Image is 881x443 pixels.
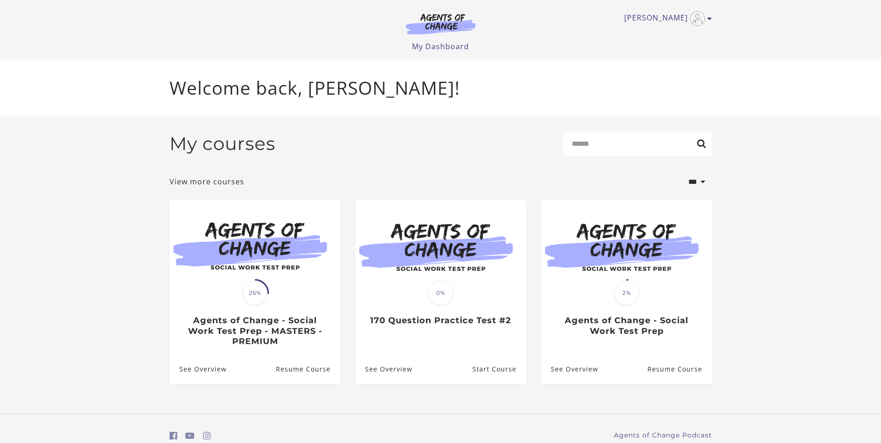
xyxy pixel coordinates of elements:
a: Agents of Change - Social Work Test Prep: Resume Course [647,354,711,384]
h3: Agents of Change - Social Work Test Prep - MASTERS - PREMIUM [179,315,330,347]
a: https://www.instagram.com/agentsofchangeprep/ (Open in a new window) [203,429,211,443]
i: https://www.youtube.com/c/AgentsofChangeTestPrepbyMeaganMitchell (Open in a new window) [185,431,195,440]
i: https://www.facebook.com/groups/aswbtestprep (Open in a new window) [170,431,177,440]
span: 2% [614,280,639,306]
i: https://www.instagram.com/agentsofchangeprep/ (Open in a new window) [203,431,211,440]
a: https://www.youtube.com/c/AgentsofChangeTestPrepbyMeaganMitchell (Open in a new window) [185,429,195,443]
a: Agents of Change - Social Work Test Prep - MASTERS - PREMIUM: See Overview [170,354,227,384]
p: Welcome back, [PERSON_NAME]! [170,74,712,102]
a: 170 Question Practice Test #2: Resume Course [472,354,526,384]
a: My Dashboard [412,41,469,52]
h3: Agents of Change - Social Work Test Prep [551,315,702,336]
span: 26% [242,280,268,306]
img: Agents of Change Logo [396,13,485,34]
a: Toggle menu [624,11,707,26]
a: Agents of Change Podcast [614,430,712,440]
a: Agents of Change - Social Work Test Prep: See Overview [541,354,598,384]
a: https://www.facebook.com/groups/aswbtestprep (Open in a new window) [170,429,177,443]
h3: 170 Question Practice Test #2 [365,315,516,326]
a: 170 Question Practice Test #2: See Overview [355,354,412,384]
a: View more courses [170,176,244,187]
a: Agents of Change - Social Work Test Prep - MASTERS - PREMIUM: Resume Course [275,354,340,384]
span: 0% [428,280,453,306]
h2: My courses [170,133,275,155]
